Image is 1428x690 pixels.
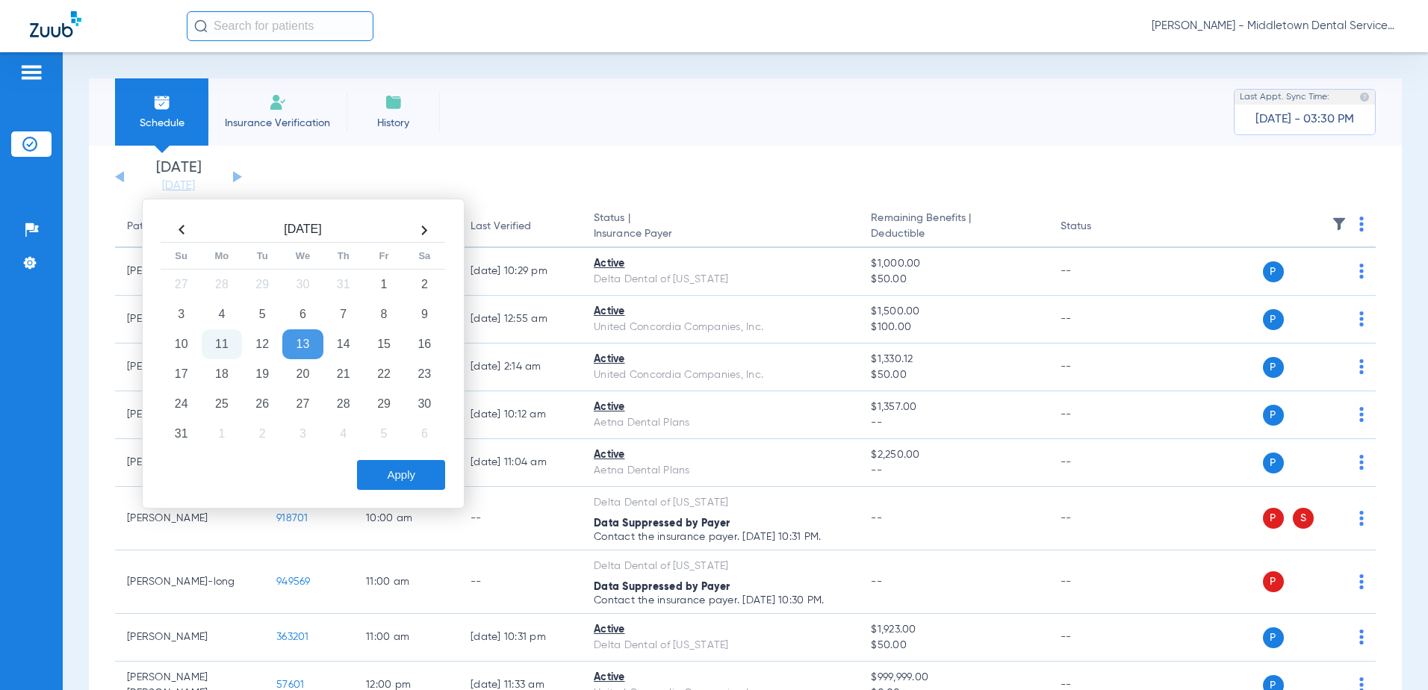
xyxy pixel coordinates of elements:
[126,116,197,131] span: Schedule
[30,11,81,37] img: Zuub Logo
[594,622,847,638] div: Active
[1326,359,1341,374] img: x.svg
[1332,217,1347,231] img: filter.svg
[354,487,459,550] td: 10:00 AM
[1326,511,1341,526] img: x.svg
[594,595,847,606] p: Contact the insurance payer. [DATE] 10:30 PM.
[358,116,429,131] span: History
[871,272,1036,287] span: $50.00
[1326,311,1341,326] img: x.svg
[115,487,264,550] td: [PERSON_NAME]
[594,638,847,653] div: Delta Dental of [US_STATE]
[594,559,847,574] div: Delta Dental of [US_STATE]
[1326,574,1341,589] img: x.svg
[459,391,582,439] td: [DATE] 10:12 AM
[871,352,1036,367] span: $1,330.12
[134,178,223,193] a: [DATE]
[276,680,304,690] span: 57601
[594,495,847,511] div: Delta Dental of [US_STATE]
[459,614,582,662] td: [DATE] 10:31 PM
[276,513,308,523] span: 918701
[594,256,847,272] div: Active
[1359,264,1364,279] img: group-dot-blue.svg
[1263,309,1284,330] span: P
[1326,630,1341,644] img: x.svg
[202,218,404,243] th: [DATE]
[115,550,264,614] td: [PERSON_NAME]-long
[1353,618,1428,690] iframe: Chat Widget
[269,93,287,111] img: Manual Insurance Verification
[1049,391,1149,439] td: --
[127,219,252,234] div: Patient Name
[127,219,193,234] div: Patient Name
[1359,511,1364,526] img: group-dot-blue.svg
[1049,439,1149,487] td: --
[1263,357,1284,378] span: P
[354,550,459,614] td: 11:00 AM
[471,219,531,234] div: Last Verified
[187,11,373,41] input: Search for patients
[871,670,1036,686] span: $999,999.00
[594,415,847,431] div: Aetna Dental Plans
[594,304,847,320] div: Active
[871,447,1036,463] span: $2,250.00
[594,320,847,335] div: United Concordia Companies, Inc.
[459,248,582,296] td: [DATE] 10:29 PM
[871,622,1036,638] span: $1,923.00
[459,344,582,391] td: [DATE] 2:14 AM
[1359,92,1370,102] img: last sync help info
[1359,311,1364,326] img: group-dot-blue.svg
[459,550,582,614] td: --
[594,226,847,242] span: Insurance Payer
[1359,359,1364,374] img: group-dot-blue.svg
[1049,248,1149,296] td: --
[276,576,311,587] span: 949569
[194,19,208,33] img: Search Icon
[594,518,730,529] span: Data Suppressed by Payer
[459,487,582,550] td: --
[1359,407,1364,422] img: group-dot-blue.svg
[871,463,1036,479] span: --
[594,582,730,592] span: Data Suppressed by Payer
[871,256,1036,272] span: $1,000.00
[459,439,582,487] td: [DATE] 11:04 AM
[594,367,847,383] div: United Concordia Companies, Inc.
[871,638,1036,653] span: $50.00
[1326,407,1341,422] img: x.svg
[1326,264,1341,279] img: x.svg
[594,532,847,542] p: Contact the insurance payer. [DATE] 10:31 PM.
[582,206,859,248] th: Status |
[153,93,171,111] img: Schedule
[1359,455,1364,470] img: group-dot-blue.svg
[1152,19,1398,34] span: [PERSON_NAME] - Middletown Dental Services
[594,670,847,686] div: Active
[1263,453,1284,473] span: P
[871,320,1036,335] span: $100.00
[871,513,882,523] span: --
[594,463,847,479] div: Aetna Dental Plans
[594,400,847,415] div: Active
[1263,261,1284,282] span: P
[1049,206,1149,248] th: Status
[871,226,1036,242] span: Deductible
[1293,508,1314,529] span: S
[1263,508,1284,529] span: P
[859,206,1048,248] th: Remaining Benefits |
[1326,455,1341,470] img: x.svg
[1359,574,1364,589] img: group-dot-blue.svg
[1255,112,1354,127] span: [DATE] - 03:30 PM
[594,352,847,367] div: Active
[459,296,582,344] td: [DATE] 12:55 AM
[871,415,1036,431] span: --
[871,576,882,587] span: --
[1049,296,1149,344] td: --
[1263,627,1284,648] span: P
[1049,614,1149,662] td: --
[871,400,1036,415] span: $1,357.00
[1263,571,1284,592] span: P
[357,460,445,490] button: Apply
[1049,344,1149,391] td: --
[19,63,43,81] img: hamburger-icon
[1049,487,1149,550] td: --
